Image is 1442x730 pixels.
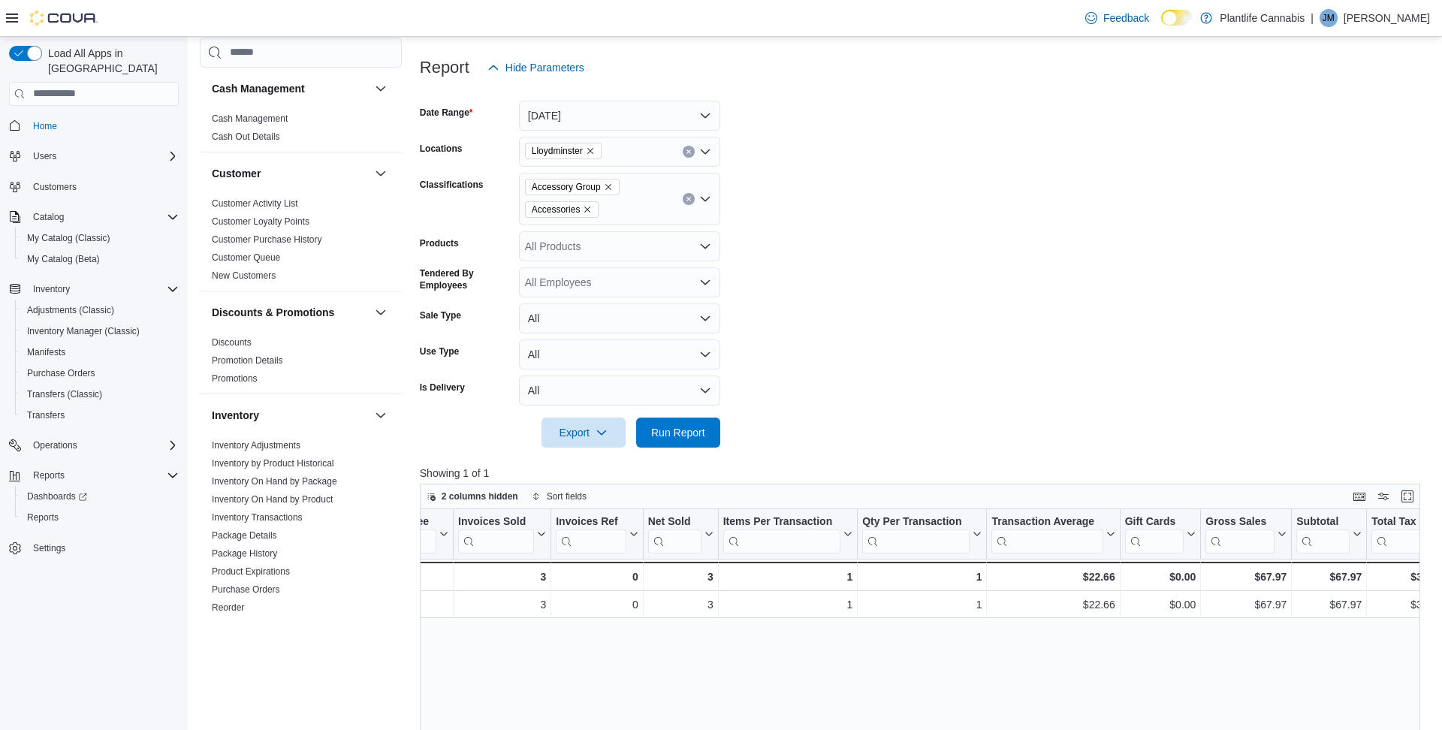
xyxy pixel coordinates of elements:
[15,384,185,405] button: Transfers (Classic)
[723,596,853,614] div: 1
[27,466,179,484] span: Reports
[212,131,280,143] span: Cash Out Details
[21,229,179,247] span: My Catalog (Classic)
[458,596,546,614] div: 3
[699,276,711,288] button: Open list of options
[586,146,595,155] button: Remove Lloydminster from selection in this group
[27,346,65,358] span: Manifests
[21,406,71,424] a: Transfers
[33,211,64,223] span: Catalog
[1103,11,1149,26] span: Feedback
[647,514,701,553] div: Net Sold
[542,418,626,448] button: Export
[212,355,283,366] a: Promotion Details
[212,113,288,124] a: Cash Management
[648,596,713,614] div: 3
[862,514,970,529] div: Qty Per Transaction
[372,406,390,424] button: Inventory
[505,60,584,75] span: Hide Parameters
[212,198,298,209] a: Customer Activity List
[421,487,524,505] button: 2 columns hidden
[519,101,720,131] button: [DATE]
[15,321,185,342] button: Inventory Manager (Classic)
[991,596,1115,614] div: $22.66
[1205,596,1287,614] div: $67.97
[519,303,720,333] button: All
[212,216,309,227] a: Customer Loyalty Points
[525,179,620,195] span: Accessory Group
[27,208,70,226] button: Catalog
[212,166,261,181] h3: Customer
[212,252,280,263] a: Customer Queue
[420,143,463,155] label: Locations
[212,305,334,320] h3: Discounts & Promotions
[1124,514,1184,529] div: Gift Cards
[991,514,1103,553] div: Transaction Average
[442,490,518,502] span: 2 columns hidden
[27,436,179,454] span: Operations
[212,270,276,282] span: New Customers
[21,385,108,403] a: Transfers (Classic)
[212,529,277,541] span: Package Details
[212,252,280,264] span: Customer Queue
[1161,10,1193,26] input: Dark Mode
[1124,514,1196,553] button: Gift Cards
[21,343,71,361] a: Manifests
[547,490,587,502] span: Sort fields
[21,322,146,340] a: Inventory Manager (Classic)
[862,514,970,553] div: Qty Per Transaction
[1323,9,1335,27] span: JM
[212,547,277,560] span: Package History
[15,228,185,249] button: My Catalog (Classic)
[212,198,298,210] span: Customer Activity List
[1296,514,1350,553] div: Subtotal
[330,514,436,529] div: Tendered Employee
[212,113,288,125] span: Cash Management
[583,205,592,214] button: Remove Accessories from selection in this group
[1371,514,1425,553] div: Total Tax
[27,208,179,226] span: Catalog
[21,322,179,340] span: Inventory Manager (Classic)
[458,514,534,529] div: Invoices Sold
[21,385,179,403] span: Transfers (Classic)
[699,240,711,252] button: Open list of options
[212,584,280,596] span: Purchase Orders
[1205,514,1287,553] button: Gross Sales
[1311,9,1314,27] p: |
[27,436,83,454] button: Operations
[525,201,599,218] span: Accessories
[212,548,277,559] a: Package History
[420,59,469,77] h3: Report
[27,147,62,165] button: Users
[525,143,602,159] span: Lloydminster
[27,147,179,165] span: Users
[212,81,305,96] h3: Cash Management
[481,53,590,83] button: Hide Parameters
[27,280,179,298] span: Inventory
[519,339,720,370] button: All
[3,435,185,456] button: Operations
[15,507,185,528] button: Reports
[1296,514,1350,529] div: Subtotal
[991,514,1115,553] button: Transaction Average
[212,530,277,541] a: Package Details
[212,408,369,423] button: Inventory
[27,178,83,196] a: Customers
[3,146,185,167] button: Users
[1124,514,1184,553] div: Gift Card Sales
[1371,514,1437,553] button: Total Tax
[27,388,102,400] span: Transfers (Classic)
[699,193,711,205] button: Open list of options
[420,345,459,357] label: Use Type
[1124,596,1196,614] div: $0.00
[15,249,185,270] button: My Catalog (Beta)
[27,490,87,502] span: Dashboards
[27,367,95,379] span: Purchase Orders
[420,382,465,394] label: Is Delivery
[420,309,461,321] label: Sale Type
[21,487,179,505] span: Dashboards
[200,333,402,394] div: Discounts & Promotions
[420,237,459,249] label: Products
[212,458,334,469] a: Inventory by Product Historical
[27,511,59,523] span: Reports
